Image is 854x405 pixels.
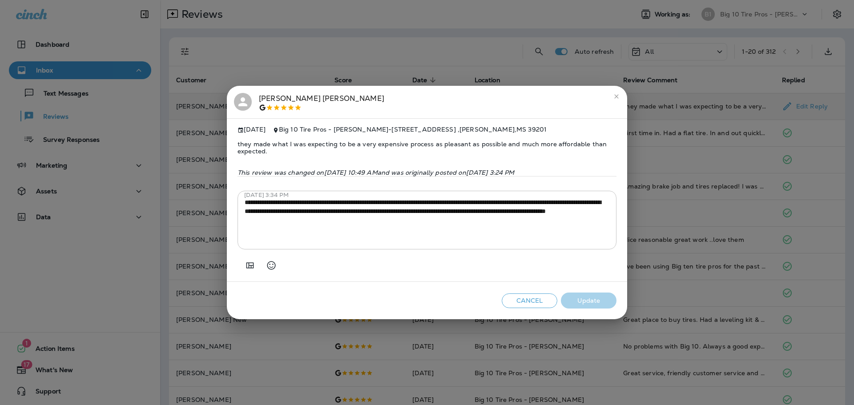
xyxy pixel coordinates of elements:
[241,257,259,274] button: Add in a premade template
[238,169,616,176] p: This review was changed on [DATE] 10:49 AM
[259,93,384,112] div: [PERSON_NAME] [PERSON_NAME]
[262,257,280,274] button: Select an emoji
[502,293,557,308] button: Cancel
[238,126,266,133] span: [DATE]
[609,89,624,104] button: close
[238,133,616,162] span: they made what I was expecting to be a very expensive process as pleasant as possible and much mo...
[279,125,547,133] span: Big 10 Tire Pros - [PERSON_NAME] - [STREET_ADDRESS] , [PERSON_NAME] , MS 39201
[378,168,515,176] span: and was originally posted on [DATE] 3:24 PM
